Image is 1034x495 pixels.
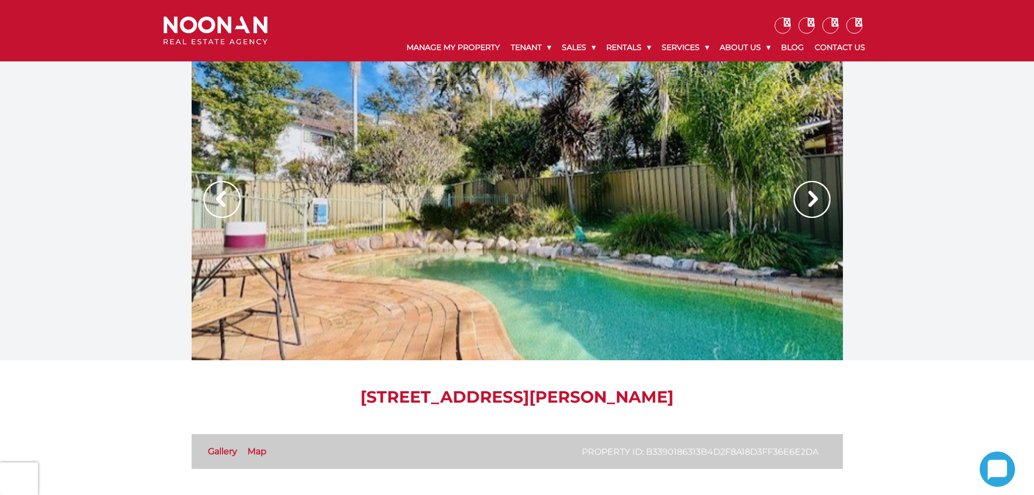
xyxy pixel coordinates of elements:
a: Map [248,446,267,456]
a: Tenant [505,34,556,61]
img: Arrow slider [204,181,240,218]
a: Contact Us [809,34,871,61]
a: Manage My Property [401,34,505,61]
a: About Us [714,34,776,61]
a: Gallery [208,446,237,456]
h1: [STREET_ADDRESS][PERSON_NAME] [192,387,843,407]
a: Blog [776,34,809,61]
a: Services [656,34,714,61]
a: Sales [556,34,601,61]
img: Noonan Real Estate Agency [163,16,268,45]
p: Property ID: b3390186313b4d2f8a18d3ff36e6e2da [582,445,819,459]
a: Rentals [601,34,656,61]
img: Arrow slider [794,181,830,218]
